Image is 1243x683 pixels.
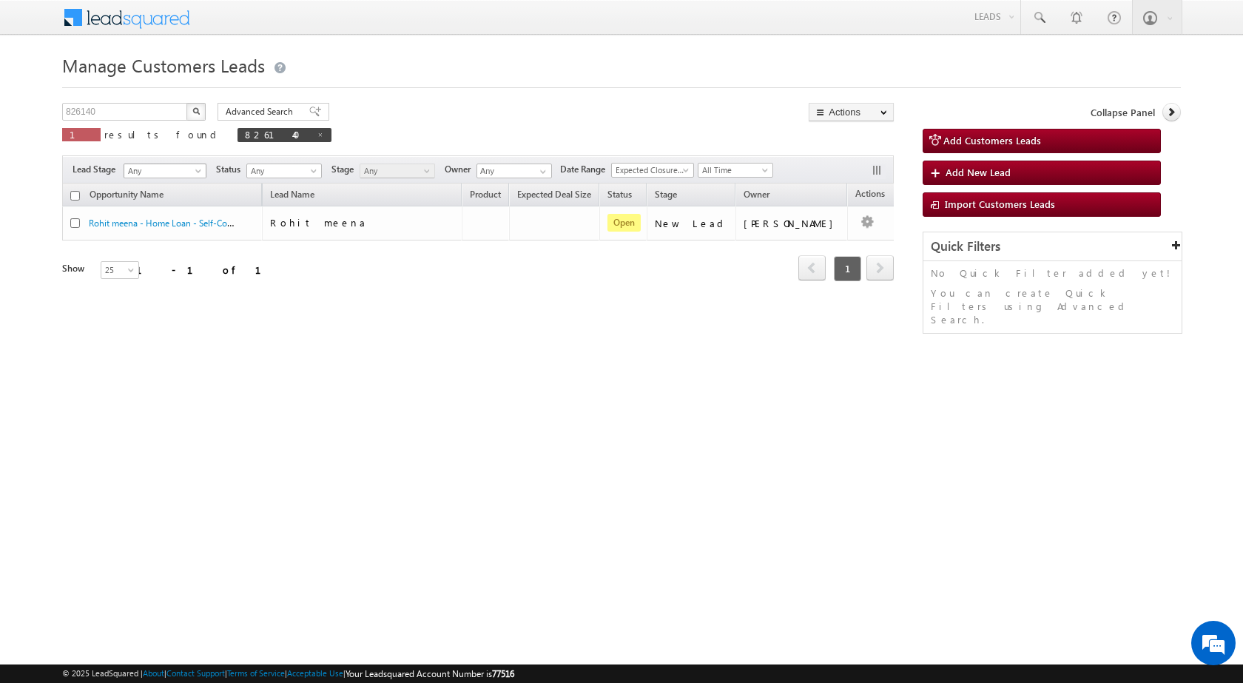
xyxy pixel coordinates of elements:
span: Any [124,164,201,178]
p: No Quick Filter added yet! [931,266,1174,280]
a: All Time [698,163,773,178]
div: 1 - 1 of 1 [136,261,279,278]
div: Quick Filters [923,232,1182,261]
span: Open [607,214,641,232]
a: next [866,257,894,280]
span: Any [360,164,431,178]
span: Expected Closure Date [612,164,689,177]
span: results found [104,128,222,141]
span: © 2025 LeadSquared | | | | | [62,667,514,681]
span: next [866,255,894,280]
span: Date Range [560,163,611,176]
a: Opportunity Name [82,186,171,206]
span: 1 [70,128,93,141]
a: Any [246,164,322,178]
span: Your Leadsquared Account Number is [346,668,514,679]
a: Expected Closure Date [611,163,694,178]
span: Manage Customers Leads [62,53,265,77]
span: All Time [698,164,769,177]
span: Stage [655,189,677,200]
div: New Lead [655,217,729,230]
button: Actions [809,103,894,121]
span: 77516 [492,668,514,679]
a: Status [600,186,639,206]
input: Check all records [70,191,80,201]
span: Lead Stage [73,163,121,176]
span: Collapse Panel [1091,106,1155,119]
span: Stage [331,163,360,176]
a: 25 [101,261,139,279]
span: Import Customers Leads [945,198,1055,210]
a: About [143,668,164,678]
a: Expected Deal Size [510,186,599,206]
div: [PERSON_NAME] [744,217,841,230]
span: Advanced Search [226,105,297,118]
span: Lead Name [263,186,322,206]
img: Search [192,107,200,115]
span: 826140 [245,128,309,141]
a: Any [360,164,435,178]
span: Owner [744,189,769,200]
p: You can create Quick Filters using Advanced Search. [931,286,1174,326]
a: Acceptable Use [287,668,343,678]
span: Owner [445,163,476,176]
div: Show [62,262,89,275]
a: prev [798,257,826,280]
span: Add Customers Leads [943,134,1041,147]
a: Rohit meena - Home Loan - Self-Construction [89,216,267,229]
span: Rohit meena [270,216,367,229]
span: 25 [101,263,141,277]
span: prev [798,255,826,280]
span: Status [216,163,246,176]
span: Any [247,164,317,178]
span: Expected Deal Size [517,189,591,200]
a: Terms of Service [227,668,285,678]
span: Opportunity Name [90,189,164,200]
span: Actions [848,186,892,205]
span: 1 [834,256,861,281]
a: Contact Support [166,668,225,678]
input: Type to Search [476,164,552,178]
a: Stage [647,186,684,206]
span: Add New Lead [946,166,1011,178]
a: Show All Items [532,164,550,179]
span: Product [470,189,501,200]
a: Any [124,164,206,178]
